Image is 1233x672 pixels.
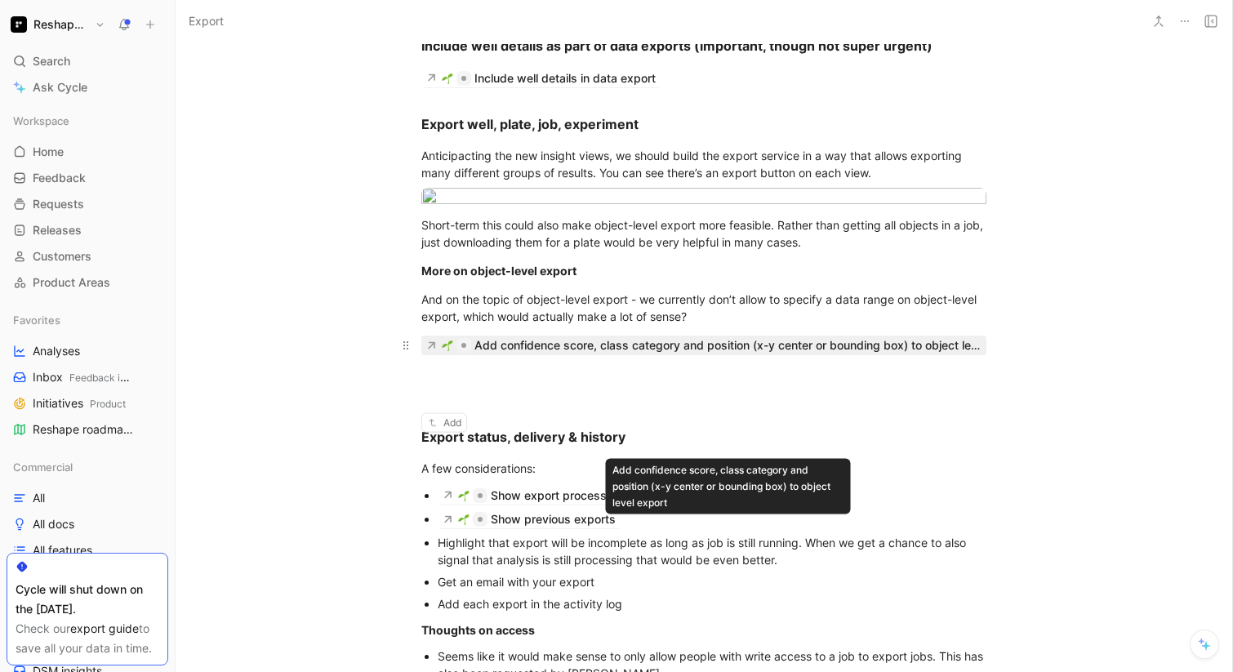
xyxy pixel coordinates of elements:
span: Home [33,144,64,160]
a: 🌱Add confidence score, class category and position (x-y center or bounding box) to object level e... [421,336,986,355]
a: Reshape roadmapCommercial [7,417,168,442]
div: Favorites [7,308,168,332]
div: CommercialAllAll docsAll featuresReshape roadmap [7,455,168,589]
a: Releases [7,218,168,243]
a: Home [7,140,168,164]
a: export guide [70,621,139,635]
span: Product Areas [33,274,110,291]
div: Show previous exports [491,510,616,529]
span: Ask Cycle [33,78,87,97]
strong: More on object-level export [421,264,576,278]
div: Get an email with your export [438,573,986,590]
span: Requests [33,196,84,212]
span: Analyses [33,343,80,359]
a: InitiativesProduct [7,391,168,416]
span: Feedback [33,170,86,186]
div: A few considerations: [421,460,986,477]
div: Highlight that export will be incomplete as long as job is still running. When we get a chance to... [438,534,986,568]
a: All [7,486,168,510]
span: Workspace [13,113,69,129]
button: Reshape PlatformReshape Platform [7,13,109,36]
a: Analyses [7,339,168,363]
div: Short-term this could also make object-level export more feasible. Rather than getting all object... [421,216,986,251]
div: And on the topic of object-level export - we currently don’t allow to specify a data range on obj... [421,291,986,325]
a: 🌱Show export processing status [438,486,665,505]
a: InboxFeedback inboxes [7,365,168,389]
span: Feedback inboxes [69,372,153,384]
div: Include well details in data export [474,69,656,88]
div: Show export processing status [491,486,661,505]
div: Workspace [7,109,168,133]
img: 🌱 [458,490,470,501]
img: 🌱 [442,73,453,84]
strong: Thoughts on access [421,623,535,637]
a: Product Areas [7,270,168,295]
span: Reshape roadmap [33,421,138,438]
span: Favorites [13,312,60,328]
a: Ask Cycle [7,75,168,100]
span: Initiatives [33,395,126,412]
span: Releases [33,222,82,238]
div: Anticipacting the new insight views, we should build the export service in a way that allows expo... [421,147,986,181]
div: Check our to save all your data in time. [16,619,159,658]
a: 🌱Show previous exports [438,510,621,529]
a: 🌱Include well details in data export [421,69,661,88]
span: Export [189,11,224,31]
span: All [33,490,45,506]
strong: Export status, delivery & history [421,429,625,445]
a: All features [7,538,168,563]
strong: Include well details as part of data exports (important, though not super urgent) [421,38,933,54]
span: Search [33,51,70,71]
div: Search [7,49,168,73]
span: Product [90,398,126,410]
img: Reshape Platform [11,16,27,33]
h1: Reshape Platform [33,17,88,32]
span: All docs [33,516,74,532]
a: Customers [7,244,168,269]
span: All features [33,542,92,559]
span: Add [443,416,461,429]
div: Add each export in the activity log [438,595,986,612]
span: Inbox [33,369,132,386]
img: 🌱 [458,514,470,525]
a: Requests [7,192,168,216]
a: All docs [7,512,168,536]
a: Feedback [7,166,168,190]
span: Customers [33,248,91,265]
div: Cycle will shut down on the [DATE]. [16,580,159,619]
img: 🌱 [442,340,453,351]
img: image.png [421,188,986,210]
span: Commercial [13,459,73,475]
div: Commercial [7,455,168,479]
strong: Export well, plate, job, experiment [421,116,639,132]
div: Add confidence score, class category and position (x-y center or bounding box) to object level ex... [474,336,982,355]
